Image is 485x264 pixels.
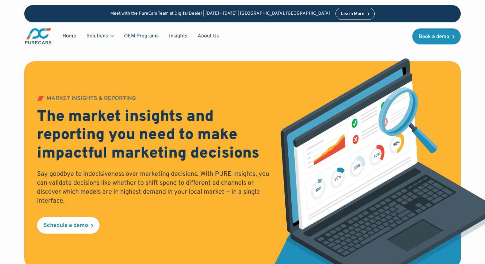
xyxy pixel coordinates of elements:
a: Learn More [335,8,375,20]
p: Say goodbye to indecisiveness over marketing decisions. With PURE Insights, you can validate deci... [37,170,271,206]
p: Meet with the PureCars Team at Digital Dealer | [DATE] - [DATE] | [GEOGRAPHIC_DATA], [GEOGRAPHIC_... [110,11,330,17]
a: Insights [164,30,193,42]
div: MARKET INSIGHTS & REPORTING [47,96,136,102]
div: Book a demo [419,34,449,39]
div: Schedule a demo [43,223,88,229]
a: Home [57,30,81,42]
a: OEM Programs [119,30,164,42]
a: main [24,27,52,45]
h2: The market insights and reporting you need to make impactful marketing decisions [37,108,271,163]
a: Schedule a demo [37,217,99,234]
div: Solutions [86,33,108,40]
a: Book a demo [412,28,461,44]
img: purecars logo [24,27,52,45]
a: About Us [193,30,224,42]
div: Solutions [81,30,119,42]
div: Learn More [341,12,364,16]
